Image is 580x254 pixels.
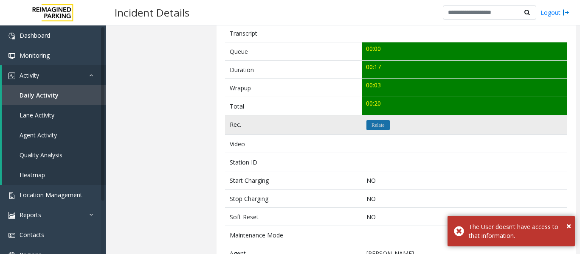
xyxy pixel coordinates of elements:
[362,79,567,97] td: 00:03
[225,115,362,135] td: Rec.
[563,8,569,17] img: logout
[366,176,563,185] p: NO
[20,231,44,239] span: Contacts
[541,8,569,17] a: Logout
[366,120,390,130] button: Relate
[8,192,15,199] img: 'icon'
[225,24,362,42] td: Transcript
[566,220,571,232] span: ×
[362,97,567,115] td: 00:20
[469,222,569,240] div: The User doesn’t have access to that information.
[8,212,15,219] img: 'icon'
[20,151,62,159] span: Quality Analysis
[362,42,567,61] td: 00:00
[20,111,54,119] span: Lane Activity
[362,61,567,79] td: 00:17
[225,42,362,61] td: Queue
[225,171,362,190] td: Start Charging
[8,232,15,239] img: 'icon'
[2,145,106,165] a: Quality Analysis
[20,211,41,219] span: Reports
[8,33,15,39] img: 'icon'
[366,212,563,221] p: NO
[20,51,50,59] span: Monitoring
[225,61,362,79] td: Duration
[2,105,106,125] a: Lane Activity
[2,65,106,85] a: Activity
[225,135,362,153] td: Video
[225,153,362,171] td: Station ID
[8,53,15,59] img: 'icon'
[20,171,45,179] span: Heatmap
[225,226,362,244] td: Maintenance Mode
[20,71,39,79] span: Activity
[225,190,362,208] td: Stop Charging
[366,194,563,203] p: NO
[2,125,106,145] a: Agent Activity
[110,2,194,23] h3: Incident Details
[225,208,362,226] td: Soft Reset
[20,131,57,139] span: Agent Activity
[566,220,571,232] button: Close
[20,91,59,99] span: Daily Activity
[8,73,15,79] img: 'icon'
[225,97,362,115] td: Total
[225,79,362,97] td: Wrapup
[20,31,50,39] span: Dashboard
[2,165,106,185] a: Heatmap
[20,191,82,199] span: Location Management
[372,123,385,128] i: Relate
[2,85,106,105] a: Daily Activity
